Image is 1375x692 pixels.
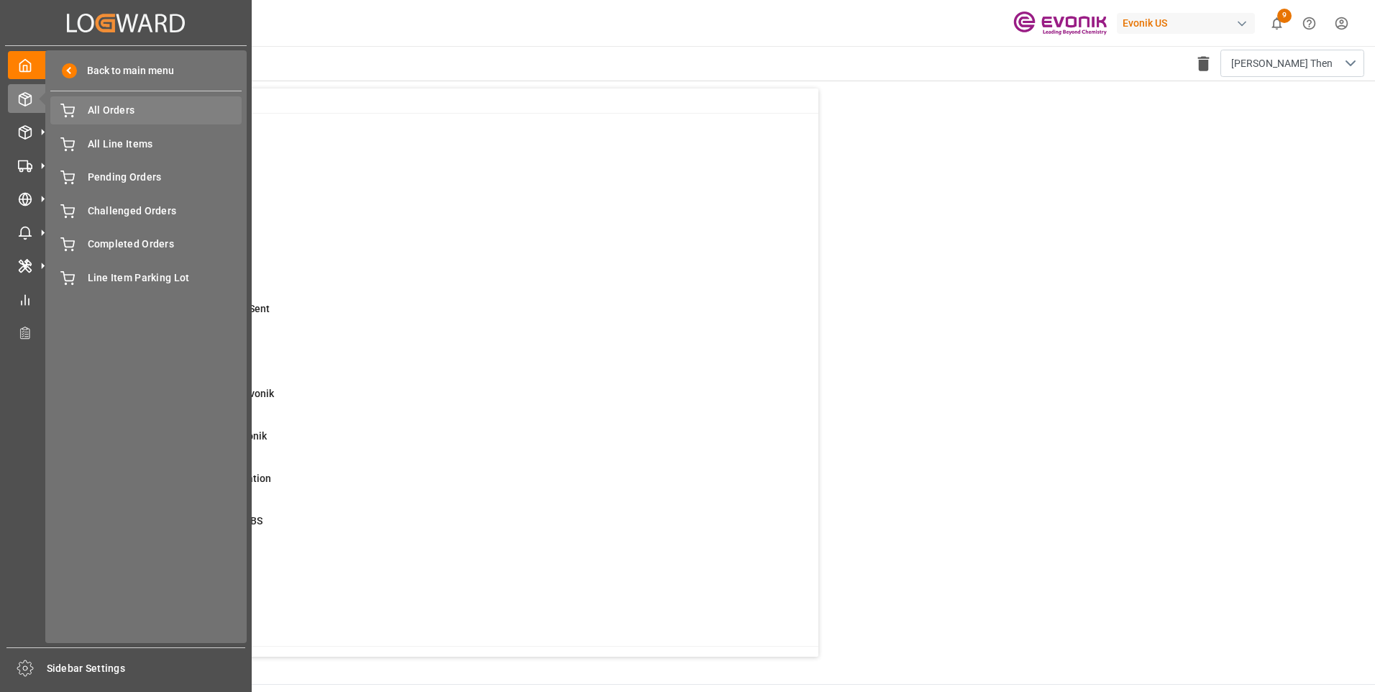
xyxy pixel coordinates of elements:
a: 1TU : Pre-Leg Shipment # ErrorTransport Unit [74,598,800,629]
a: All Line Items [50,129,242,158]
a: All Orders [50,96,242,124]
a: 0Error on Initial Sales Order to EvonikShipment [74,386,800,416]
a: 26ABS: Missing Booking ConfirmationShipment [74,471,800,501]
a: Transport Planner [8,319,244,347]
span: [PERSON_NAME] Then [1231,56,1333,71]
span: Sidebar Settings [47,661,246,676]
span: Line Item Parking Lot [88,270,242,286]
a: 20ETD>3 Days Past,No Cost Msg SentShipment [74,301,800,332]
span: 9 [1277,9,1292,23]
span: Challenged Orders [88,204,242,219]
a: 0MOT Missing at Order LevelSales Order-IVPO [74,132,800,162]
a: 5ETD < 3 Days,No Del # Rec'dShipment [74,344,800,374]
span: Pending Orders [88,170,242,185]
div: Evonik US [1117,13,1255,34]
a: 3ETA > 10 Days , No ATA EnteredShipment [74,259,800,289]
a: Line Item Parking Lot [50,263,242,291]
a: 0Pending Bkg Request sent to ABSShipment [74,514,800,544]
a: 0Main-Leg Shipment # ErrorShipment [74,556,800,586]
span: All Line Items [88,137,242,152]
button: Evonik US [1117,9,1261,37]
button: Help Center [1293,7,1325,40]
a: Pending Orders [50,163,242,191]
a: My Reports [8,285,244,313]
span: Completed Orders [88,237,242,252]
a: Completed Orders [50,230,242,258]
a: My Cockpit [8,51,244,79]
span: Back to main menu [77,63,174,78]
button: show 9 new notifications [1261,7,1293,40]
a: Challenged Orders [50,196,242,224]
button: open menu [1220,50,1364,77]
img: Evonik-brand-mark-Deep-Purple-RGB.jpeg_1700498283.jpeg [1013,11,1107,36]
a: 11ABS: No Init Bkg Conf DateShipment [74,174,800,204]
span: All Orders [88,103,242,118]
a: 0ABS: No Bkg Req Sent DateShipment [74,217,800,247]
a: 0Error Sales Order Update to EvonikShipment [74,429,800,459]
